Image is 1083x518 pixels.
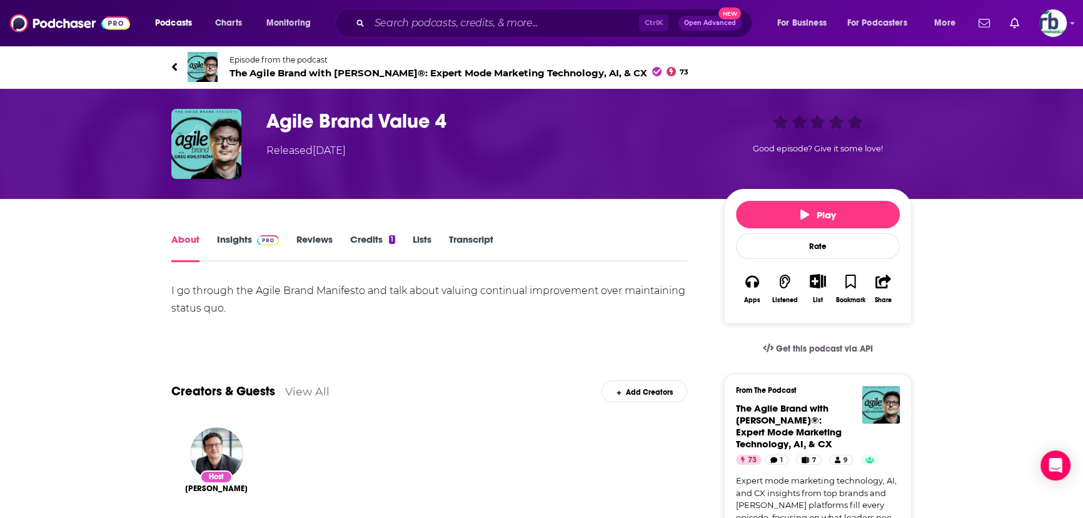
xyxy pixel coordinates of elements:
span: For Business [777,14,827,32]
a: Get this podcast via API [753,333,883,364]
a: 7 [796,455,822,465]
a: The Agile Brand with Greg Kihlström®: Expert Mode Marketing Technology, AI, & CX [736,402,842,450]
span: 7 [812,454,816,467]
a: About [171,233,199,262]
button: Play [736,201,900,228]
a: Show notifications dropdown [1005,13,1024,34]
h1: Agile Brand Value 4 [266,109,704,133]
a: 1 [765,455,788,465]
a: Reviews [296,233,333,262]
button: Open AdvancedNew [678,16,742,31]
button: Apps [736,266,768,312]
div: Show More ButtonList [802,266,834,312]
button: Listened [768,266,801,312]
button: Share [867,266,900,312]
img: Podchaser Pro [257,235,279,245]
button: open menu [258,13,327,33]
span: The Agile Brand with [PERSON_NAME]®: Expert Mode Marketing Technology, AI, & CX [736,402,842,450]
input: Search podcasts, credits, & more... [370,13,639,33]
a: InsightsPodchaser Pro [217,233,279,262]
a: 9 [829,455,853,465]
span: Ctrl K [639,15,668,31]
a: Lists [413,233,431,262]
div: Released [DATE] [266,143,346,158]
div: List [813,296,823,304]
div: Open Intercom Messenger [1040,450,1070,480]
span: Charts [215,14,242,32]
img: The Agile Brand with Greg Kihlström®: Expert Mode Marketing Technology, AI, & CX [862,386,900,424]
img: Greg Kihlström [190,427,243,480]
a: Transcript [449,233,493,262]
img: Agile Brand Value 4 [171,109,241,179]
a: Greg Kihlström [185,484,248,494]
span: More [934,14,955,32]
button: open menu [925,13,971,33]
span: [PERSON_NAME] [185,484,248,494]
span: Logged in as johannarb [1039,9,1067,37]
div: 1 [389,235,395,244]
div: Search podcasts, credits, & more... [347,9,764,38]
a: Show notifications dropdown [974,13,995,34]
a: Credits1 [350,233,395,262]
span: 9 [844,454,847,467]
a: Creators & Guests [171,383,275,399]
button: Show More Button [805,274,830,288]
div: Rate [736,233,900,259]
button: open menu [768,13,842,33]
img: User Profile [1039,9,1067,37]
a: 73 [736,455,762,465]
a: View All [285,385,330,398]
button: Bookmark [834,266,867,312]
div: Bookmark [836,297,865,304]
div: Add Creators [602,380,687,402]
span: For Podcasters [847,14,907,32]
span: 73 [680,69,688,75]
span: 1 [780,454,783,467]
span: Episode from the podcast [229,55,688,64]
span: Get this podcast via API [776,343,873,354]
button: Show profile menu [1039,9,1067,37]
img: The Agile Brand with Greg Kihlström®: Expert Mode Marketing Technology, AI, & CX [188,52,218,82]
span: Play [800,209,836,221]
div: Host [200,470,233,484]
div: Share [875,297,892,304]
span: Monitoring [266,14,311,32]
span: New [718,8,741,19]
span: Podcasts [155,14,192,32]
div: Apps [744,297,760,304]
img: Podchaser - Follow, Share and Rate Podcasts [10,11,130,35]
div: Listened [772,297,798,304]
span: Good episode? Give it some love! [753,144,883,153]
button: open menu [146,13,208,33]
a: The Agile Brand with Greg Kihlström®: Expert Mode Marketing Technology, AI, & CXEpisode from the ... [171,52,912,82]
span: 73 [748,454,757,467]
button: open menu [839,13,925,33]
a: Charts [207,13,249,33]
h3: From The Podcast [736,386,890,395]
span: The Agile Brand with [PERSON_NAME]®: Expert Mode Marketing Technology, AI, & CX [229,67,688,79]
span: Open Advanced [684,20,736,26]
div: I go through the Agile Brand Manifesto and talk about valuing continual improvement over maintain... [171,282,687,317]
